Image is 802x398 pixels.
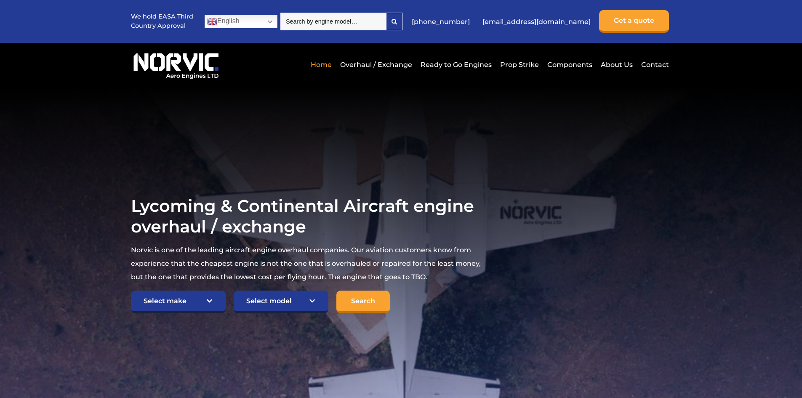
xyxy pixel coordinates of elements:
a: Ready to Go Engines [418,54,494,75]
input: Search [336,291,390,313]
img: Norvic Aero Engines logo [131,49,221,80]
img: en [207,16,217,27]
a: [PHONE_NUMBER] [408,11,474,32]
input: Search by engine model… [280,13,386,30]
p: Norvic is one of the leading aircraft engine overhaul companies. Our aviation customers know from... [131,243,482,284]
a: [EMAIL_ADDRESS][DOMAIN_NAME] [478,11,595,32]
h1: Lycoming & Continental Aircraft engine overhaul / exchange [131,195,482,237]
a: Components [545,54,594,75]
a: Contact [639,54,669,75]
a: Home [309,54,334,75]
a: English [205,15,277,28]
a: Prop Strike [498,54,541,75]
a: Get a quote [599,10,669,33]
a: Overhaul / Exchange [338,54,414,75]
a: About Us [599,54,635,75]
p: We hold EASA Third Country Approval [131,12,194,30]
